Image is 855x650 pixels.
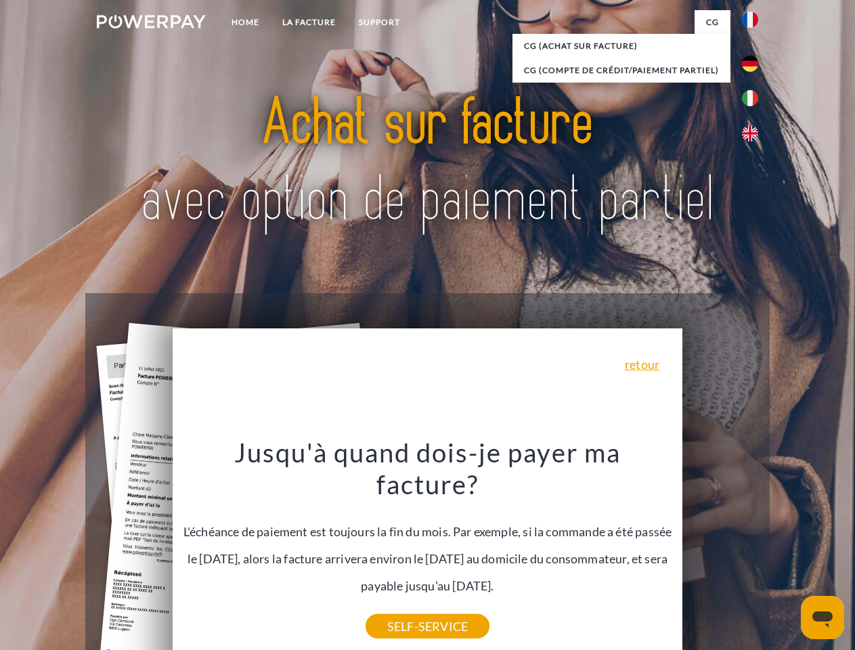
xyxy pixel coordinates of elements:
[220,10,271,35] a: Home
[271,10,347,35] a: LA FACTURE
[695,10,730,35] a: CG
[742,90,758,106] img: it
[347,10,412,35] a: Support
[512,58,730,83] a: CG (Compte de crédit/paiement partiel)
[366,614,489,638] a: SELF-SERVICE
[742,56,758,72] img: de
[181,436,675,626] div: L'échéance de paiement est toujours la fin du mois. Par exemple, si la commande a été passée le [...
[625,358,659,370] a: retour
[181,436,675,501] h3: Jusqu'à quand dois-je payer ma facture?
[742,125,758,142] img: en
[512,34,730,58] a: CG (achat sur facture)
[129,65,726,259] img: title-powerpay_fr.svg
[801,596,844,639] iframe: Bouton de lancement de la fenêtre de messagerie
[97,15,206,28] img: logo-powerpay-white.svg
[742,12,758,28] img: fr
